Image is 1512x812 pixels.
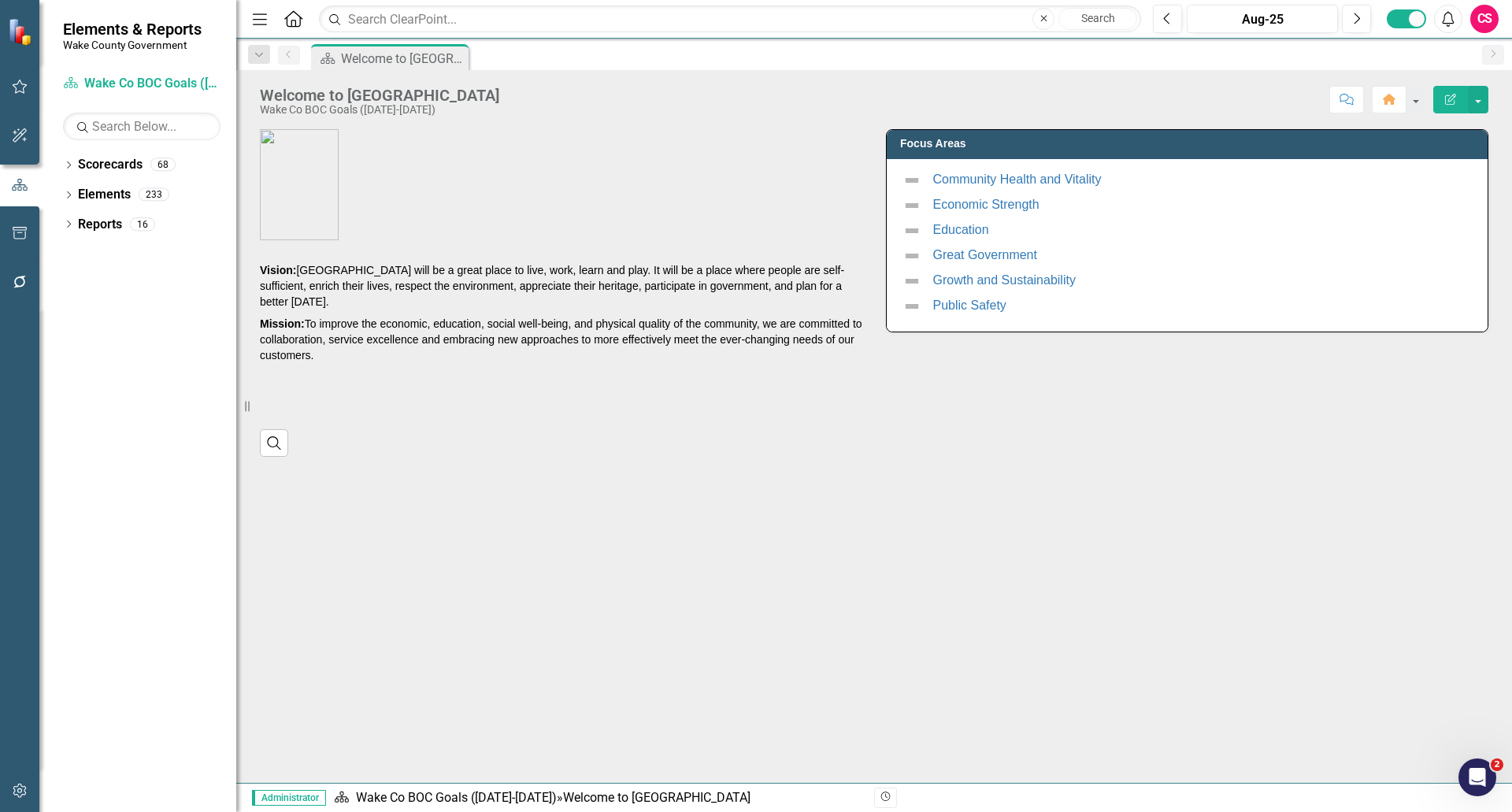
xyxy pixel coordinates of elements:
img: COLOR%20WITH%20BORDER.jpg [260,129,339,240]
strong: Vision: [260,264,296,276]
img: Not Defined [902,272,921,291]
span: 2 [1491,758,1503,771]
a: Growth and Sustainability [932,274,1075,287]
div: 233 [139,188,169,202]
a: Education [932,224,988,237]
div: 68 [150,158,176,172]
img: ClearPoint Strategy [8,18,35,46]
span: [GEOGRAPHIC_DATA] will be a great place to live, work, learn and play. It will be a place where p... [260,264,844,308]
a: Reports [78,216,122,234]
input: Search Below... [63,113,220,140]
small: Wake County Government [63,39,202,51]
a: Great Government [932,249,1037,262]
div: Aug-25 [1192,10,1332,29]
span: To improve the economic, education, social well-being, and physical quality of the community, we ... [260,317,862,362]
span: Administrator [252,790,326,806]
div: » [334,789,862,807]
img: Not Defined [902,297,921,316]
div: Welcome to [GEOGRAPHIC_DATA] [260,87,499,104]
img: Not Defined [902,221,921,240]
h3: Focus Areas [900,138,1480,150]
a: Scorecards [78,156,143,174]
div: 16 [130,217,155,231]
img: Not Defined [902,247,921,265]
div: Welcome to [GEOGRAPHIC_DATA] [563,790,750,805]
span: Search [1081,12,1115,24]
div: Welcome to [GEOGRAPHIC_DATA] [341,49,465,69]
a: Wake Co BOC Goals ([DATE]-[DATE]) [63,75,220,93]
button: Aug-25 [1187,5,1338,33]
img: Not Defined [902,171,921,190]
strong: Mission: [260,317,305,330]
a: Community Health and Vitality [932,173,1101,187]
a: Public Safety [932,299,1006,313]
div: Wake Co BOC Goals ([DATE]-[DATE]) [260,104,499,116]
button: CS [1470,5,1499,33]
a: Economic Strength [932,198,1039,212]
input: Search ClearPoint... [319,6,1141,33]
iframe: Intercom live chat [1458,758,1496,796]
button: Search [1058,8,1137,30]
a: Wake Co BOC Goals ([DATE]-[DATE]) [356,790,557,805]
span: Elements & Reports [63,20,202,39]
a: Elements [78,186,131,204]
img: Not Defined [902,196,921,215]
